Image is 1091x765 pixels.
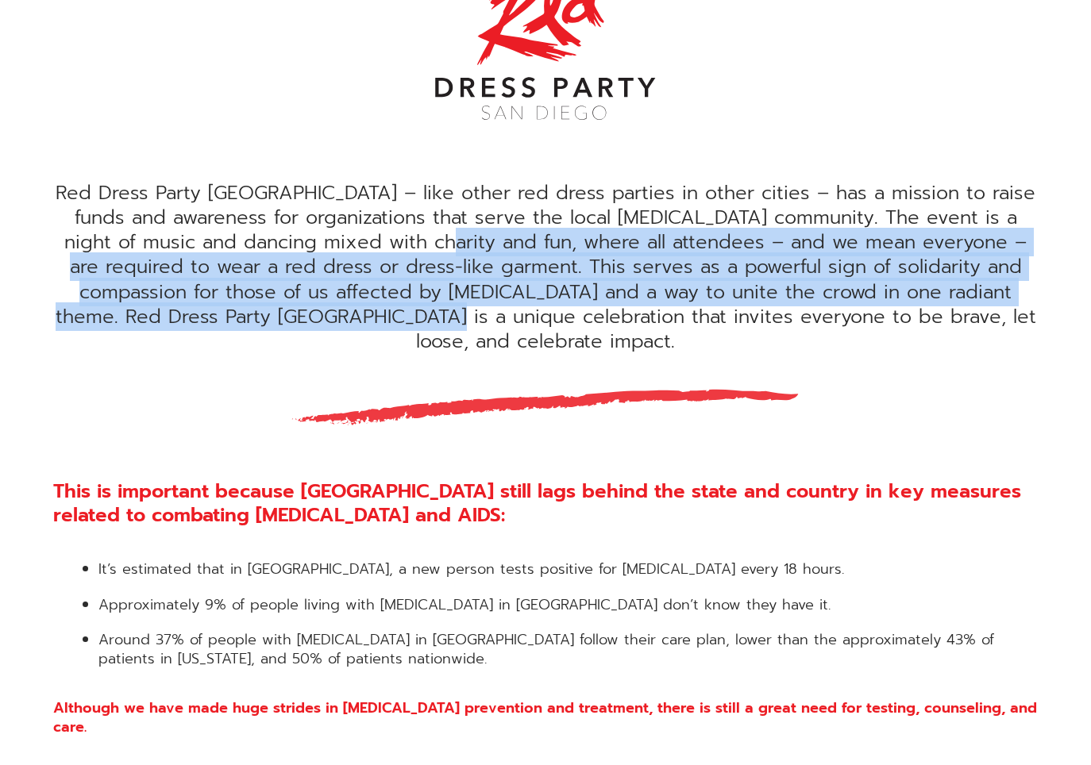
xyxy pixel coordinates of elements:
[98,631,1038,668] li: Around 37% of people with [MEDICAL_DATA] in [GEOGRAPHIC_DATA] follow their care plan, lower than ...
[98,560,1038,579] li: It’s estimated that in [GEOGRAPHIC_DATA], a new person tests positive for [MEDICAL_DATA] every 18...
[53,181,1038,354] div: Red Dress Party [GEOGRAPHIC_DATA] – like other red dress parties in other cities – has a mission ...
[53,698,1038,736] h4: Although we have made huge strides in [MEDICAL_DATA] prevention and treatment, there is still a g...
[53,479,1038,527] h3: This is important because [GEOGRAPHIC_DATA] still lags behind the state and country in key measur...
[98,596,1038,614] li: Approximately 9% of people living with [MEDICAL_DATA] in [GEOGRAPHIC_DATA] don’t know they have it.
